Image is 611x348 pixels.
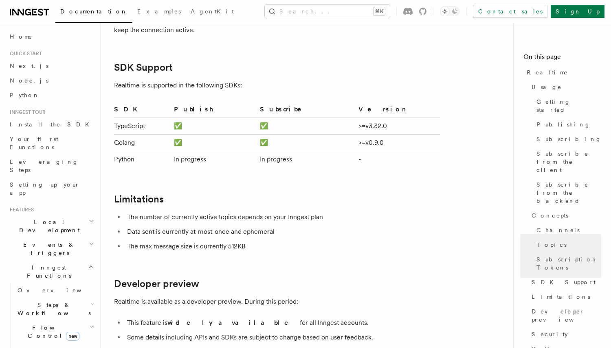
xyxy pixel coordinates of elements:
[7,117,96,132] a: Install the SDK
[125,332,440,343] li: Some details including APIs and SDKs are subject to change based on user feedback.
[528,327,601,341] a: Security
[7,109,46,115] span: Inngest tour
[171,117,257,134] td: ✅
[114,194,164,205] a: Limitations
[18,287,101,294] span: Overview
[7,260,96,283] button: Inngest Functions
[7,207,34,213] span: Features
[374,7,385,15] kbd: ⌘K
[536,98,601,114] span: Getting started
[528,208,601,223] a: Concepts
[114,134,171,151] td: Golang
[527,68,568,76] span: Realtime
[66,332,79,341] span: new
[7,88,96,102] a: Python
[10,77,48,84] span: Node.js
[532,278,596,286] span: SDK Support
[536,255,601,272] span: Subscription Tokens
[125,226,440,237] li: Data sent is currently at-most-once and ephemeral
[536,226,580,234] span: Channels
[125,211,440,223] li: The number of currently active topics depends on your Inngest plan
[7,59,96,73] a: Next.js
[10,181,80,196] span: Setting up your app
[532,330,568,338] span: Security
[528,80,601,94] a: Usage
[171,134,257,151] td: ✅
[257,104,355,118] th: Subscribe
[533,117,601,132] a: Publishing
[536,135,602,143] span: Subscribing
[533,252,601,275] a: Subscription Tokens
[551,5,604,18] a: Sign Up
[533,237,601,252] a: Topics
[14,320,96,343] button: Flow Controlnew
[137,8,181,15] span: Examples
[355,151,440,167] td: -
[132,2,186,22] a: Examples
[7,132,96,154] a: Your first Functions
[55,2,132,23] a: Documentation
[533,223,601,237] a: Channels
[114,62,173,73] a: SDK Support
[528,304,601,327] a: Developer preview
[533,177,601,208] a: Subscribe from the backend
[7,29,96,44] a: Home
[191,8,234,15] span: AgentKit
[7,237,96,260] button: Events & Triggers
[10,136,58,150] span: Your first Functions
[125,317,440,328] li: This feature is for all Inngest accounts.
[114,80,440,91] p: Realtime is supported in the following SDKs:
[14,298,96,320] button: Steps & Workflows
[257,151,355,167] td: In progress
[14,301,91,317] span: Steps & Workflows
[532,83,562,91] span: Usage
[355,104,440,118] th: Version
[7,215,96,237] button: Local Development
[533,132,601,146] a: Subscribing
[355,134,440,151] td: >=v0.9.0
[523,65,601,80] a: Realtime
[7,154,96,177] a: Leveraging Steps
[7,50,42,57] span: Quick start
[536,150,601,174] span: Subscribe from the client
[536,241,567,249] span: Topics
[186,2,239,22] a: AgentKit
[7,73,96,88] a: Node.js
[60,8,127,15] span: Documentation
[10,63,48,69] span: Next.js
[355,117,440,134] td: >=v3.32.0
[257,117,355,134] td: ✅
[528,275,601,289] a: SDK Support
[257,134,355,151] td: ✅
[532,307,601,324] span: Developer preview
[114,117,171,134] td: TypeScript
[528,289,601,304] a: Limitations
[532,211,568,220] span: Concepts
[7,177,96,200] a: Setting up your app
[167,319,300,326] strong: widely available
[114,151,171,167] td: Python
[10,92,40,98] span: Python
[171,104,257,118] th: Publish
[533,146,601,177] a: Subscribe from the client
[533,94,601,117] a: Getting started
[536,120,591,128] span: Publishing
[10,121,94,128] span: Install the SDK
[14,324,90,340] span: Flow Control
[7,218,89,234] span: Local Development
[473,5,547,18] a: Contact sales
[125,241,440,252] li: The max message size is currently 512KB
[14,283,96,298] a: Overview
[114,296,440,307] p: Realtime is available as a developer preview. During this period:
[440,7,459,16] button: Toggle dark mode
[7,241,89,257] span: Events & Triggers
[10,159,79,173] span: Leveraging Steps
[523,52,601,65] h4: On this page
[10,33,33,41] span: Home
[171,151,257,167] td: In progress
[114,278,199,289] a: Developer preview
[536,181,601,205] span: Subscribe from the backend
[265,5,390,18] button: Search...⌘K
[7,263,88,280] span: Inngest Functions
[532,293,590,301] span: Limitations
